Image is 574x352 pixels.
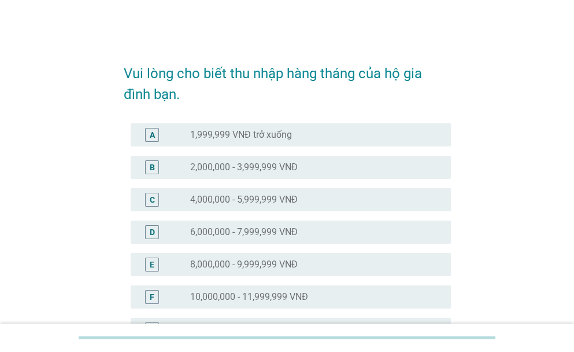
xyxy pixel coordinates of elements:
label: 8,000,000 - 9,999,999 VNĐ [190,259,298,270]
label: 2,000,000 - 3,999,999 VNĐ [190,162,298,173]
div: C [150,193,155,206]
div: F [150,291,154,303]
div: E [150,258,154,270]
label: 1,999,999 VNĐ trở xuống [190,129,292,141]
label: 6,000,000 - 7,999,999 VNĐ [190,226,298,238]
label: 4,000,000 - 5,999,999 VNĐ [190,194,298,206]
div: A [150,129,155,141]
label: 10,000,000 - 11,999,999 VNĐ [190,291,308,303]
div: G [149,323,155,335]
h2: Vui lòng cho biết thu nhập hàng tháng của hộ gia đình bạn. [124,52,451,105]
div: B [150,161,155,173]
div: D [150,226,155,238]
